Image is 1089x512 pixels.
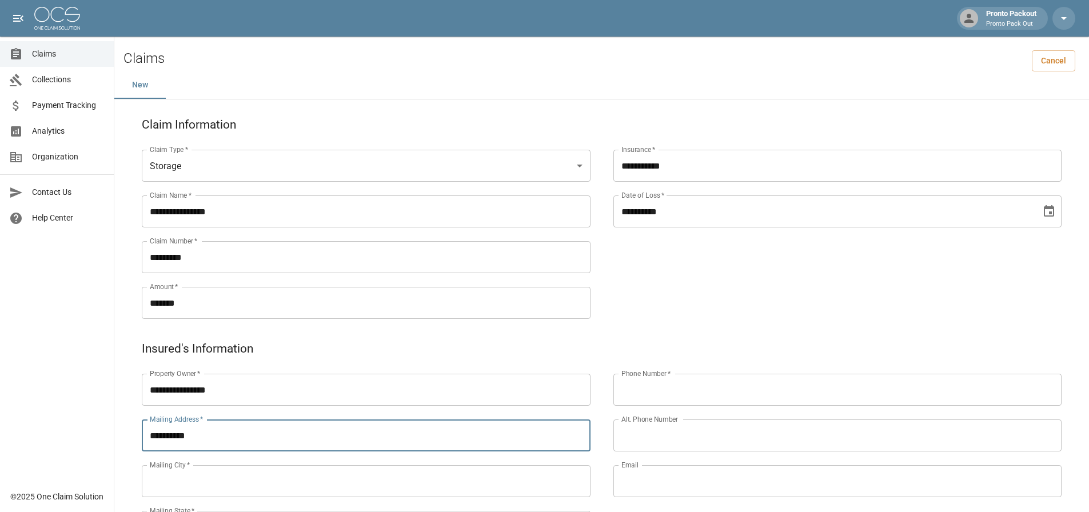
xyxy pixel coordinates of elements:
button: Choose date, selected date is Jan 3, 2025 [1038,200,1060,223]
div: Pronto Packout [982,8,1041,29]
label: Insurance [621,145,655,154]
p: Pronto Pack Out [986,19,1036,29]
span: Payment Tracking [32,99,105,111]
span: Collections [32,74,105,86]
label: Email [621,460,639,470]
label: Claim Name [150,190,192,200]
label: Property Owner [150,369,201,378]
button: New [114,71,166,99]
label: Phone Number [621,369,671,378]
label: Mailing City [150,460,190,470]
button: open drawer [7,7,30,30]
label: Alt. Phone Number [621,414,678,424]
label: Mailing Address [150,414,203,424]
label: Date of Loss [621,190,664,200]
span: Contact Us [32,186,105,198]
span: Analytics [32,125,105,137]
label: Claim Number [150,236,197,246]
div: dynamic tabs [114,71,1089,99]
span: Claims [32,48,105,60]
label: Claim Type [150,145,188,154]
div: © 2025 One Claim Solution [10,491,103,502]
h2: Claims [123,50,165,67]
img: ocs-logo-white-transparent.png [34,7,80,30]
label: Amount [150,282,178,291]
span: Organization [32,151,105,163]
span: Help Center [32,212,105,224]
div: Storage [142,150,591,182]
a: Cancel [1032,50,1075,71]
